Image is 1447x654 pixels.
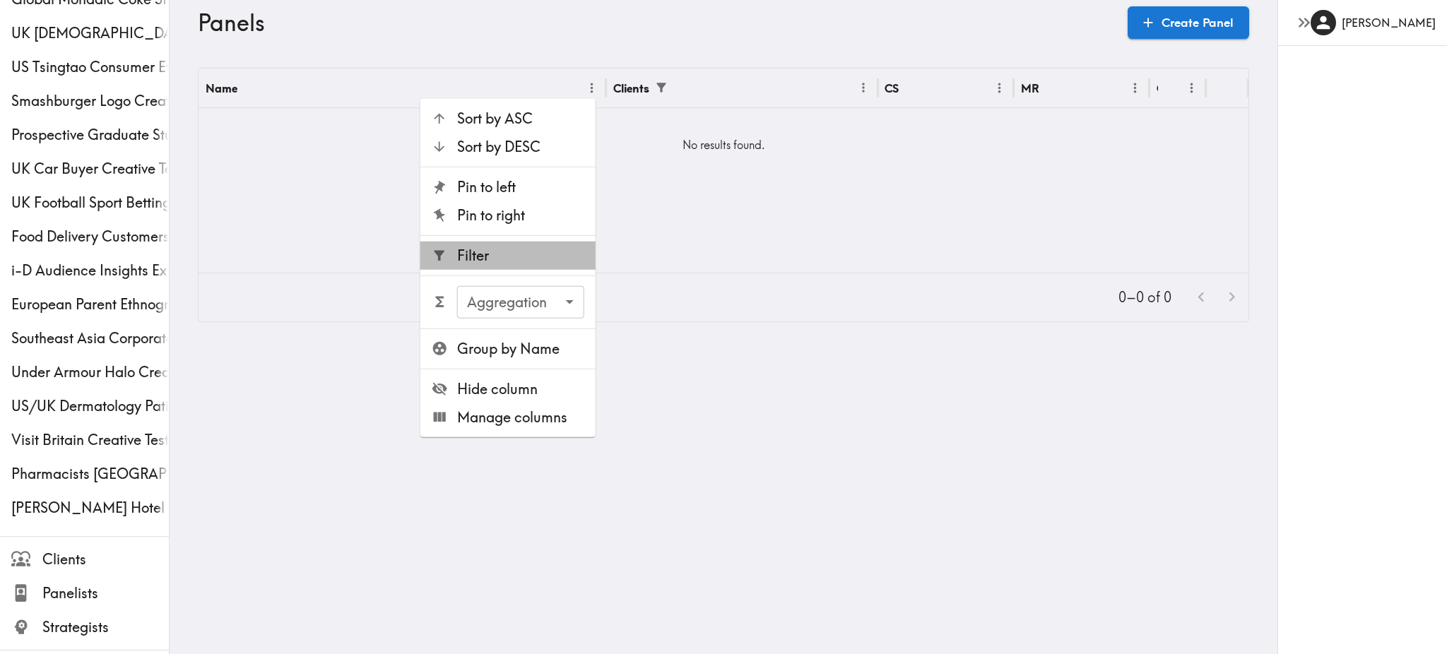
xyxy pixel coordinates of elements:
button: Sort [1041,77,1063,99]
span: Pharmacists [GEOGRAPHIC_DATA] Quant [11,464,169,484]
span: US/UK Dermatology Patients Ethnography [11,396,169,416]
span: Smashburger Logo Creative Testing [11,91,169,111]
span: Sort by DESC [457,137,584,157]
button: Sort [239,77,261,99]
button: Menu [1124,77,1146,99]
button: Show filters [651,77,673,99]
div: No results found. [199,108,1248,182]
h6: [PERSON_NAME] [1342,15,1436,30]
span: Food Delivery Customers [11,227,169,246]
div: Created [1157,81,1158,95]
span: Visit Britain Creative Testing [11,430,169,450]
span: Filter [457,246,584,266]
span: UK Car Buyer Creative Testing [11,159,169,179]
span: US Tsingtao Consumer Ethnography [11,57,169,77]
div: Conrad Hotel Customer Ethnography [11,498,169,518]
span: Pin to left [457,177,584,197]
div: CS [885,81,899,95]
span: UK Football Sport Betting Blocks Exploratory [11,193,169,213]
div: 1 active filter [651,77,673,99]
a: Create Panel [1128,6,1249,39]
button: Menu [988,77,1010,99]
button: Sort [673,77,695,99]
ul: Menu [420,99,596,437]
span: UK [DEMOGRAPHIC_DATA] Diaspora Ethnography Proposal [11,23,169,43]
span: Sort by ASC [457,109,584,129]
span: Strategists [42,617,169,637]
button: Menu [1181,77,1203,99]
div: UK Portuguese Diaspora Ethnography Proposal [11,23,169,43]
span: Under Armour Halo Creative Testing [11,362,169,382]
button: Sort [1159,77,1181,99]
span: Hide column [457,379,584,398]
div: Pharmacists Philippines Quant [11,464,169,484]
div: Clients [613,81,649,95]
button: Menu [581,77,603,99]
span: Panelists [42,583,169,603]
span: Clients [42,549,169,569]
div: MR [1021,81,1039,95]
span: Pin to right [457,206,584,225]
span: i-D Audience Insights Exploratory [11,261,169,280]
button: Menu [853,77,875,99]
div: Name [206,81,237,95]
span: [PERSON_NAME] Hotel Customer Ethnography [11,498,169,518]
button: Sort [900,77,922,99]
span: Group by Name [457,338,584,358]
p: 0–0 of 0 [1118,287,1171,307]
span: Prospective Graduate Student Ethnography [11,125,169,145]
span: European Parent Ethnography [11,295,169,314]
span: Manage columns [457,407,584,427]
h3: Panels [198,9,1116,36]
span: Southeast Asia Corporate Executives Multiphase Ethnography [11,328,169,348]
